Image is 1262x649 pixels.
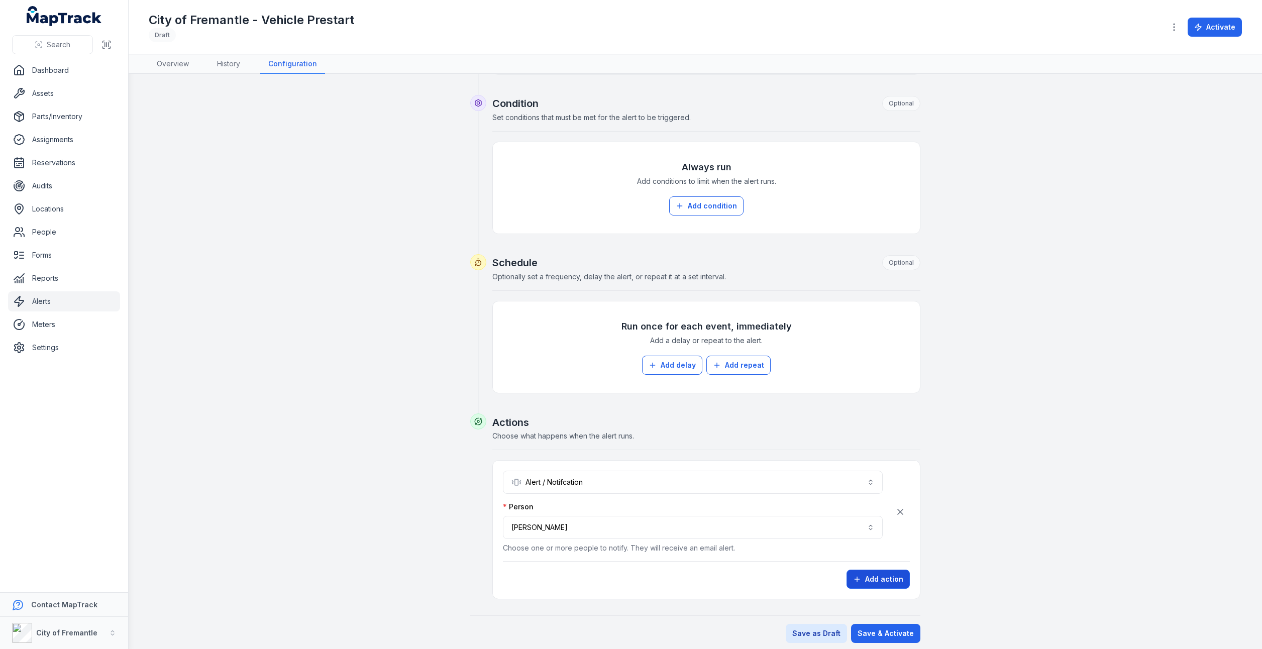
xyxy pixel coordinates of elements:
button: Add repeat [706,356,771,375]
strong: Contact MapTrack [31,600,97,609]
a: Parts/Inventory [8,106,120,127]
button: Activate [1188,18,1242,37]
span: Add conditions to limit when the alert runs. [637,176,776,186]
div: Draft [149,28,176,42]
a: Assignments [8,130,120,150]
span: Search [47,40,70,50]
a: Locations [8,199,120,219]
strong: City of Fremantle [36,628,97,637]
span: Choose what happens when the alert runs. [492,431,634,440]
h2: Actions [492,415,920,429]
a: Forms [8,245,120,265]
button: Add delay [642,356,702,375]
a: Overview [149,55,197,74]
button: Add action [847,570,910,589]
label: Person [503,502,534,512]
a: Dashboard [8,60,120,80]
button: Add condition [669,196,744,215]
div: Optional [882,255,920,270]
a: Assets [8,83,120,103]
h3: Always run [682,160,731,174]
a: Reservations [8,153,120,173]
a: History [209,55,248,74]
button: Save & Activate [851,624,920,643]
a: Configuration [260,55,325,74]
a: People [8,222,120,242]
span: Add a delay or repeat to the alert. [650,336,763,346]
button: [PERSON_NAME] [503,516,883,539]
a: Audits [8,176,120,196]
span: Set conditions that must be met for the alert to be triggered. [492,113,691,122]
button: Alert / Notifcation [503,471,883,494]
div: Optional [882,96,920,111]
p: Choose one or more people to notify. They will receive an email alert. [503,543,883,553]
h1: City of Fremantle - Vehicle Prestart [149,12,354,28]
a: Reports [8,268,120,288]
a: Settings [8,338,120,358]
a: Alerts [8,291,120,311]
button: Search [12,35,93,54]
a: Meters [8,314,120,335]
h2: Schedule [492,255,920,270]
h2: Condition [492,96,920,111]
a: MapTrack [27,6,102,26]
span: Optionally set a frequency, delay the alert, or repeat it at a set interval. [492,272,726,281]
h3: Run once for each event, immediately [621,319,792,334]
button: Save as Draft [786,624,847,643]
